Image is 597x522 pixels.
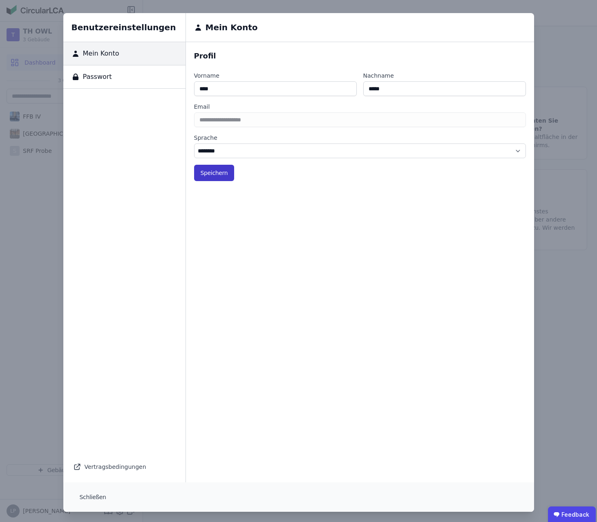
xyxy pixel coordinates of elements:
label: Sprache [194,134,526,142]
div: Vertragsbedingungen [73,461,176,473]
button: Speichern [194,165,235,181]
div: Profil [194,50,526,62]
span: Passwort [80,72,112,82]
button: Schließen [73,489,113,505]
label: Email [194,103,526,111]
h6: Mein Konto [202,21,258,34]
span: Mein Konto [80,49,119,58]
label: Vorname [194,72,357,80]
label: Nachname [363,72,526,80]
h6: Benutzereinstellungen [63,13,186,42]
